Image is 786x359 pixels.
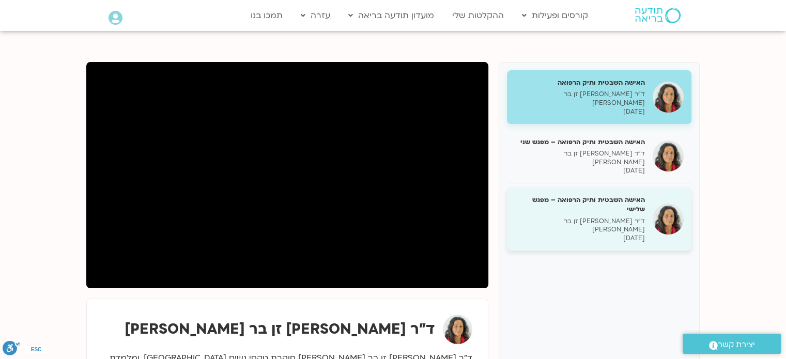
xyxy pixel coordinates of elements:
[653,82,684,113] img: האישה השבטית ותיק הרפואה
[653,204,684,235] img: האישה השבטית ותיק הרפואה – מפגש שלישי
[718,338,755,352] span: יצירת קשר
[515,166,645,175] p: [DATE]
[296,6,335,25] a: עזרה
[245,6,288,25] a: תמכו בנו
[443,315,472,344] img: ד״ר צילה זן בר צור
[515,78,645,87] h5: האישה השבטית ותיק הרפואה
[635,8,681,23] img: תודעה בריאה
[515,195,645,214] h5: האישה השבטית ותיק הרפואה – מפגש שלישי
[683,334,781,354] a: יצירת קשר
[125,319,435,339] strong: ד״ר [PERSON_NAME] זן בר [PERSON_NAME]
[515,217,645,235] p: ד״ר [PERSON_NAME] זן בר [PERSON_NAME]
[515,234,645,243] p: [DATE]
[653,141,684,171] img: האישה השבטית ותיק הרפואה – מפגש שני
[515,137,645,147] h5: האישה השבטית ותיק הרפואה – מפגש שני
[515,149,645,167] p: ד״ר [PERSON_NAME] זן בר [PERSON_NAME]
[517,6,593,25] a: קורסים ופעילות
[447,6,509,25] a: ההקלטות שלי
[343,6,439,25] a: מועדון תודעה בריאה
[515,90,645,107] p: ד״ר [PERSON_NAME] זן בר [PERSON_NAME]
[515,107,645,116] p: [DATE]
